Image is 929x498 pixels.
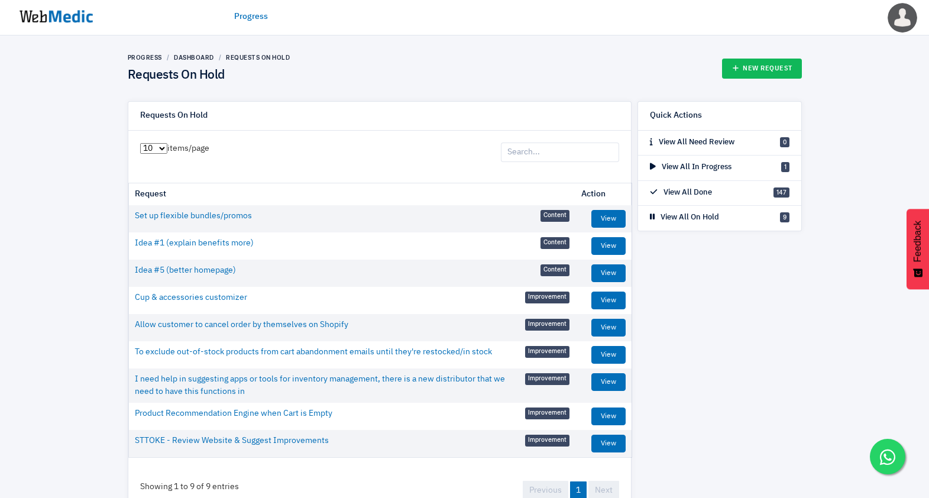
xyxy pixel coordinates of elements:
span: 0 [780,137,789,147]
a: Progress [128,54,162,61]
th: Action [575,183,632,205]
a: View [591,319,626,337]
span: Improvement [525,408,569,419]
select: items/page [140,143,167,154]
a: View [591,264,626,282]
a: View [591,292,626,309]
span: Content [540,264,569,276]
p: View All In Progress [650,161,731,173]
span: Content [540,210,569,222]
a: STTOKE - Review Website & Suggest Improvements [135,435,329,447]
a: Idea #5 (better homepage) [135,264,236,277]
span: Improvement [525,373,569,385]
input: Search... [501,143,619,163]
a: To exclude out-of-stock products from cart abandonment emails until they're restocked/in stock [135,346,492,358]
th: Request [129,183,576,205]
a: View [591,435,626,452]
span: Feedback [912,221,923,262]
span: 9 [780,212,789,222]
nav: breadcrumb [128,53,290,62]
a: I need help in suggesting apps or tools for inventory management, there is a new distributor that... [135,373,526,398]
span: Improvement [525,292,569,303]
span: Improvement [525,319,569,331]
p: View All Need Review [650,137,734,148]
a: Cup & accessories customizer [135,292,247,304]
a: Dashboard [174,54,214,61]
a: Product Recommendation Engine when Cart is Empty [135,408,332,420]
a: View [591,346,626,364]
button: Feedback - Show survey [907,209,929,289]
a: New Request [722,59,802,79]
h4: Requests On Hold [128,68,290,83]
label: items/page [140,143,209,155]
p: View All Done [650,187,712,199]
span: 147 [773,187,789,198]
a: View [591,210,626,228]
span: Improvement [525,346,569,358]
span: Content [540,237,569,249]
span: 1 [781,162,789,172]
span: Improvement [525,435,569,447]
a: Allow customer to cancel order by themselves on Shopify [135,319,348,331]
h6: Quick Actions [650,111,702,121]
a: Set up flexible bundles/promos [135,210,252,222]
a: View [591,373,626,391]
a: Idea #1 (explain benefits more) [135,237,254,250]
a: Requests On Hold [226,54,290,61]
a: View [591,408,626,425]
a: View [591,237,626,255]
p: View All On Hold [650,212,719,224]
h6: Requests On Hold [140,111,208,121]
a: Progress [234,11,268,23]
